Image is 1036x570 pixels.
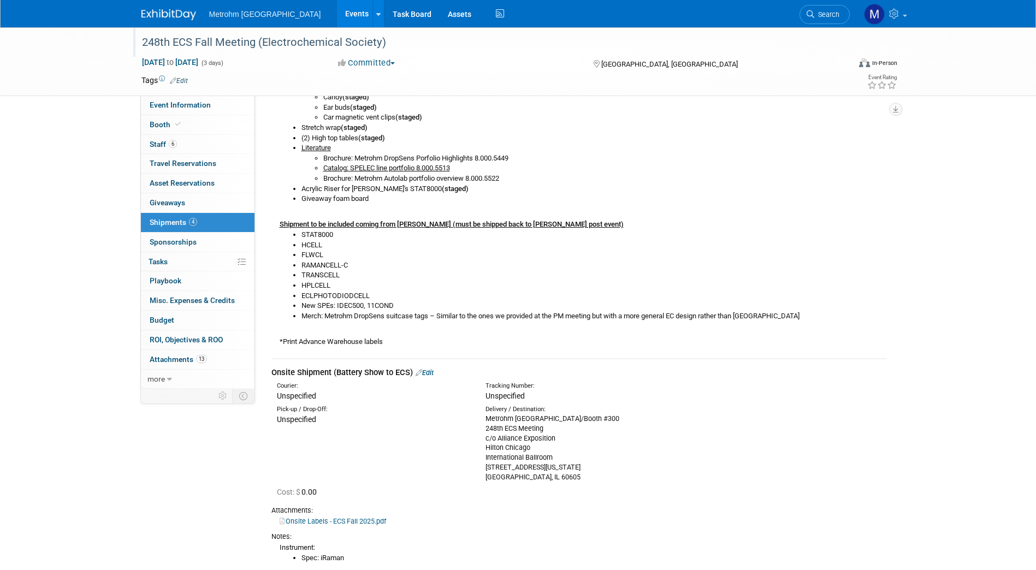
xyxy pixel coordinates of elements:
a: Travel Reservations [141,154,254,173]
div: In-Person [872,59,897,67]
div: Tracking Number: [486,382,730,390]
li: Acrylic Riser for [PERSON_NAME]'s STAT8000 [301,184,887,194]
li: STAT8000 [301,230,887,240]
div: Unspecified [277,390,469,401]
div: Delivery / Destination: [486,405,678,414]
span: [DATE] [DATE] [141,57,199,67]
li: HPLCELL [301,281,887,291]
span: Sponsorships [150,238,197,246]
li: Stretch wrap [301,123,887,133]
span: Unspecified [486,391,525,400]
span: Giveaways [150,198,185,207]
b: (staged) [358,134,385,142]
span: Playbook [150,276,181,285]
span: Staff [150,140,177,149]
b: (staged) [342,93,369,101]
u: Literature [301,144,331,152]
div: Onsite Shipment (Battery Show to ECS) [271,367,887,378]
a: ROI, Objectives & ROO [141,330,254,349]
a: Tasks [141,252,254,271]
b: (staged) [395,113,422,121]
a: Edit [416,369,434,377]
div: Metrohm [GEOGRAPHIC_DATA]/Booth #300 248th ECS Meeting c/o Alliance Exposition Hilton Chicago Int... [486,414,678,483]
a: Booth [141,115,254,134]
span: Misc. Expenses & Credits [150,296,235,305]
span: Unspecified [277,415,316,424]
a: Event Information [141,96,254,115]
img: ExhibitDay [141,9,196,20]
span: Booth [150,120,183,129]
span: more [147,375,165,383]
a: Playbook [141,271,254,290]
img: Michelle Simoes [864,4,885,25]
a: Giveaways [141,193,254,212]
td: Tags [141,75,188,86]
div: Instrument: [271,542,887,563]
a: Sponsorships [141,233,254,252]
td: Toggle Event Tabs [232,389,254,403]
span: Shipments [150,218,197,227]
span: Asset Reservations [150,179,215,187]
span: Metrohm [GEOGRAPHIC_DATA] [209,10,321,19]
span: [GEOGRAPHIC_DATA], [GEOGRAPHIC_DATA] [601,60,738,68]
div: Notes: [271,532,887,542]
i: Booth reservation complete [175,121,181,127]
span: 13 [196,355,207,363]
li: Giveaway foam board [301,194,887,204]
b: (staged) [350,103,377,111]
li: RAMANCELL-C [301,260,887,271]
div: Courier: [277,382,469,390]
li: Brochure: Metrohm Autolab portfolio overview 8.000.5522 [323,174,887,184]
a: Search [800,5,850,24]
span: to [165,58,175,67]
li: HCELL [301,240,887,251]
a: Shipments4 [141,213,254,232]
u: Catalog: SPELEC line portfolio 8.000.5513 [323,164,450,172]
a: Edit [170,77,188,85]
button: Committed [334,57,399,69]
span: Tasks [149,257,168,266]
a: Misc. Expenses & Credits [141,291,254,310]
span: Budget [150,316,174,324]
div: Event Format [785,57,898,73]
a: more [141,370,254,389]
a: Budget [141,311,254,330]
a: Attachments13 [141,350,254,369]
div: 248th ECS Fall Meeting (Electrochemical Society) [138,33,833,52]
span: (3 days) [200,60,223,67]
li: FLWCL [301,250,887,260]
a: Asset Reservations [141,174,254,193]
span: Cost: $ [277,488,301,496]
span: Search [814,10,839,19]
span: ROI, Objectives & ROO [150,335,223,344]
li: Ear buds [323,103,887,113]
li: New SPEs: IDEC500, 11COND [301,301,887,311]
span: Event Information [150,100,211,109]
li: Candy [323,92,887,103]
span: 6 [169,140,177,148]
li: ECLPHOTODIODCELL [301,291,887,301]
span: 0.00 [277,488,321,496]
li: Promo [301,72,887,123]
img: Format-Inperson.png [859,58,870,67]
b: Shipment to be included coming from [PERSON_NAME] (must be shipped back to [PERSON_NAME] post event) [280,220,624,228]
b: (staged) [442,185,469,193]
li: Merch: Metrohm DropSens suitcase tags – Similar to the ones we provided at the PM meeting but wit... [301,311,887,322]
li: TRANSCELL [301,270,887,281]
li: Car magnetic vent clips [323,112,887,123]
div: Pick-up / Drop-Off: [277,405,469,414]
div: Attachments: [271,506,887,515]
li: (2) High top tables [301,133,887,144]
span: Travel Reservations [150,159,216,168]
span: Attachments [150,355,207,364]
span: 4 [189,218,197,226]
a: Onsite Labels - ECS Fall 2025.pdf [280,517,386,525]
b: (staged) [341,123,368,132]
div: Event Rating [867,75,897,80]
li: Brochure: Metrohm DropSens Porfolio Highlights 8.000.5449 [323,153,887,164]
td: Personalize Event Tab Strip [214,389,233,403]
a: Staff6 [141,135,254,154]
li: Spec: iRaman [301,553,887,563]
